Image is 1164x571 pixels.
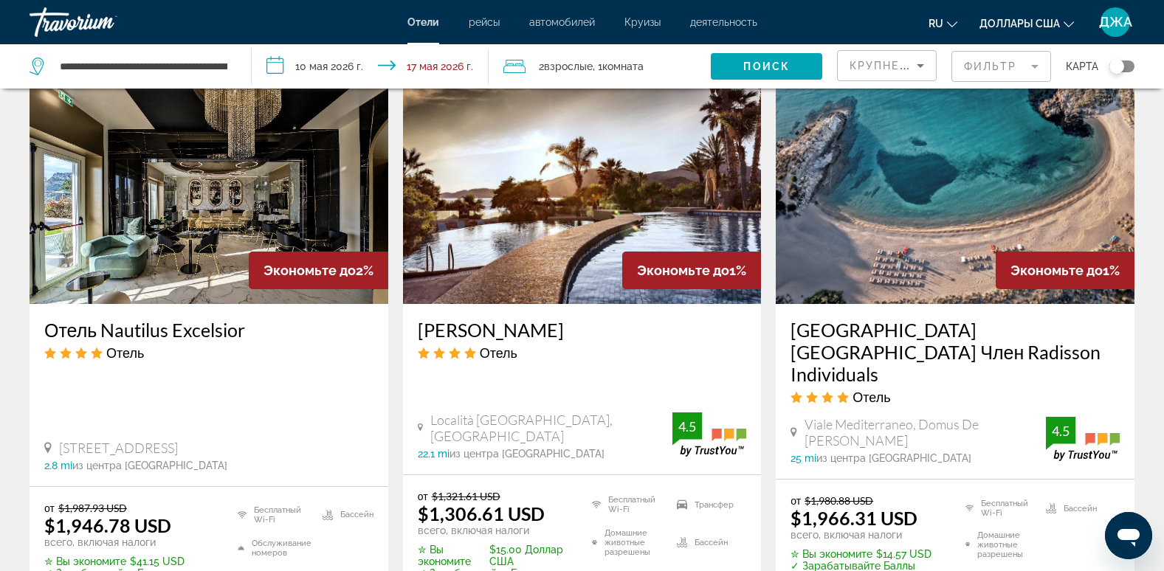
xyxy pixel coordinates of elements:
[711,53,822,80] button: Поиск
[791,452,816,464] span: 25 mi
[30,3,177,41] a: Травориум
[58,502,127,514] del: $1,987.93 USD
[544,60,593,72] span: Взрослые
[791,494,801,507] span: от
[951,50,1051,83] button: Фильтр
[853,389,890,405] span: Отель
[690,16,757,28] a: деятельность
[418,544,486,567] span: ✮ Вы экономите
[44,536,219,548] p: всего, включая налоги
[602,60,644,72] span: Комната
[252,539,315,558] font: Обслуживание номеров
[59,440,178,456] span: [STREET_ADDRESS]
[850,57,924,75] mat-select: Сортировать по
[418,448,450,460] span: 22.1 mi
[1046,417,1120,460] img: trustyou-badge.svg
[30,68,388,304] img: Изображение отеля
[418,345,747,361] div: Отель 4 звезды
[480,345,517,361] span: Отель
[130,556,185,567] font: $41.15 USD
[805,416,1046,449] span: Viale Mediterraneo, Domus De [PERSON_NAME]
[1064,504,1097,513] font: Бассейн
[1098,60,1134,73] button: Переключить карту
[608,495,669,514] font: Бесплатный Wi-Fi
[805,494,873,507] del: $1,980.88 USD
[776,68,1134,304] img: Изображение отеля
[249,252,388,289] div: 2%
[340,510,373,519] font: Бассейн
[979,18,1060,30] span: Доллары США
[44,556,126,567] span: ✮ Вы экономите
[672,412,746,456] img: trustyou-badge.svg
[418,490,428,502] span: от
[529,16,595,28] a: автомобилей
[1105,512,1152,559] iframe: Кнопка запуска окна обмена сообщениями
[605,528,669,557] font: Домашние животные разрешены
[791,507,917,529] ins: $1,966.31 USD
[469,16,500,28] a: рейсы
[44,460,72,471] span: 2.8 mi
[430,412,672,444] span: Località [GEOGRAPHIC_DATA], [GEOGRAPHIC_DATA]
[695,500,734,510] font: Трансфер
[1066,56,1098,77] span: карта
[407,16,439,28] a: Отели
[876,548,931,560] font: $14.57 USD
[929,18,943,30] span: ru
[791,548,872,560] span: ✮ Вы экономите
[743,60,790,72] span: Поиск
[403,68,762,304] img: Изображение отеля
[1096,7,1134,38] button: Пользовательское меню
[254,505,315,525] font: Бесплатный Wi-Fi
[791,389,1120,405] div: Отель 4 звезды
[979,13,1074,34] button: Изменить валюту
[44,502,55,514] span: от
[418,525,574,536] p: всего, включая налоги
[418,319,747,341] a: [PERSON_NAME]
[637,263,729,278] span: Экономьте до
[791,319,1120,385] a: [GEOGRAPHIC_DATA] [GEOGRAPHIC_DATA] Член Radisson Individuals
[624,16,661,28] a: Круизы
[106,345,144,361] span: Отель
[622,252,761,289] div: 1%
[432,490,500,502] del: $1,321.61 USD
[977,530,1039,559] font: Домашние животные разрешены
[791,529,946,541] p: всего, включая налоги
[264,263,356,278] span: Экономьте до
[1099,15,1132,30] span: ДЖА
[418,502,545,525] ins: $1,306.61 USD
[44,319,373,341] a: Отель Nautilus Excelsior
[695,538,728,547] font: Бассейн
[44,345,373,361] div: Отель 4 звезды
[996,252,1134,289] div: 1%
[672,418,702,435] div: 4.5
[850,60,1029,72] span: Крупнейшие сбережения
[72,460,227,471] span: из центра [GEOGRAPHIC_DATA]
[1046,422,1075,440] div: 4.5
[1010,263,1103,278] span: Экономьте до
[981,499,1039,518] font: Бесплатный Wi-Fi
[816,452,971,464] span: из центра [GEOGRAPHIC_DATA]
[489,44,711,89] button: Путешественники: 2 взрослых, 0 детей
[593,60,602,72] font: , 1
[539,60,544,72] font: 2
[252,44,489,89] button: Дата заезда: 10 мая 2026 г. Дата выезда: 17 мая 2026 г.
[44,514,171,536] ins: $1,946.78 USD
[489,544,574,567] font: $15.00 Доллар США
[929,13,957,34] button: Изменение языка
[450,448,605,460] span: из центра [GEOGRAPHIC_DATA]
